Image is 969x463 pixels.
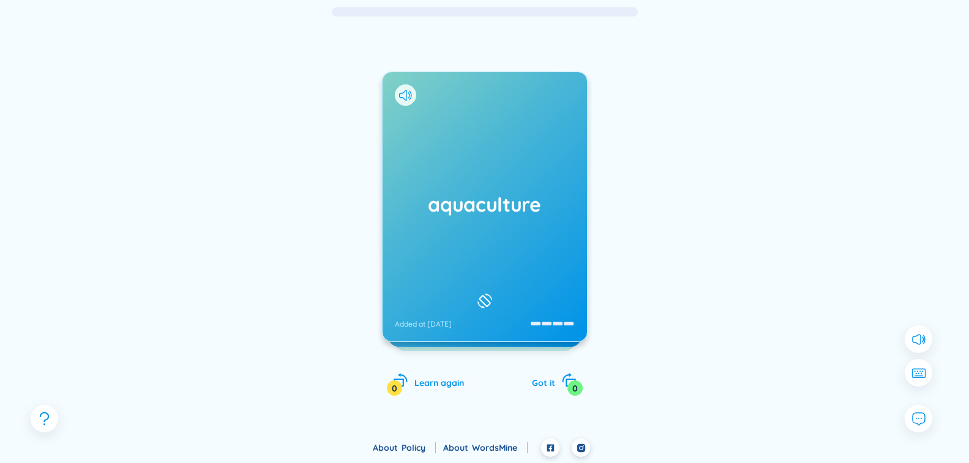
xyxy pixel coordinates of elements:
span: rotate-left [393,372,408,388]
a: Policy [402,442,436,453]
div: 0 [567,380,583,396]
div: 0 [387,380,402,396]
a: WordsMine [472,442,528,453]
button: question [31,405,58,432]
h1: aquaculture [395,191,575,218]
span: rotate-right [561,372,577,388]
span: Got it [532,377,555,388]
span: Learn again [414,377,464,388]
div: Added at [DATE] [395,319,452,329]
div: About [443,441,528,454]
span: question [37,411,52,426]
div: About [373,441,436,454]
